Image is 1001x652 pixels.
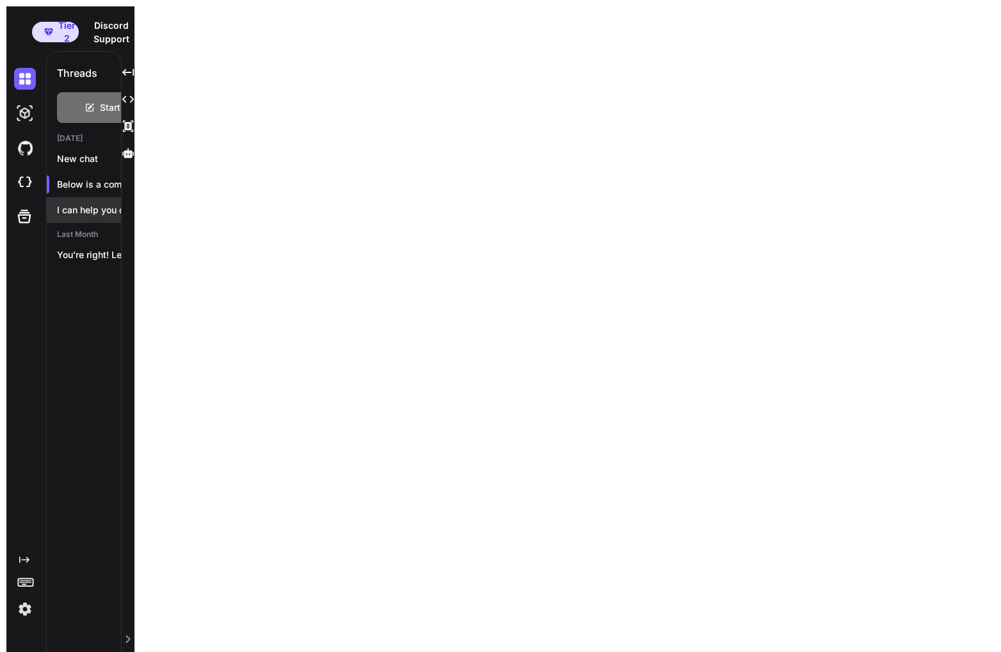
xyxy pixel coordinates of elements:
[57,178,216,191] p: Below is a complete, minimal Chrome Extension...
[57,204,216,216] p: I can help you debug your code...
[14,172,36,193] img: cloudideIcon
[58,19,76,45] span: Tier 2
[14,68,36,90] img: darkChat
[14,137,36,159] img: githubDark
[44,28,53,36] img: premium
[47,133,216,143] h2: [DATE]
[100,101,179,114] span: Start a new thread
[32,22,79,42] button: premiumTier 2
[79,13,144,51] button: Discord Support
[47,229,216,240] h2: Last Month
[57,65,97,81] h1: Threads
[14,598,36,620] img: settings
[57,152,216,165] p: New chat
[14,102,36,124] img: darkAi-studio
[57,249,216,261] p: You're right! Let's use the proper registration...
[94,20,129,44] span: Discord Support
